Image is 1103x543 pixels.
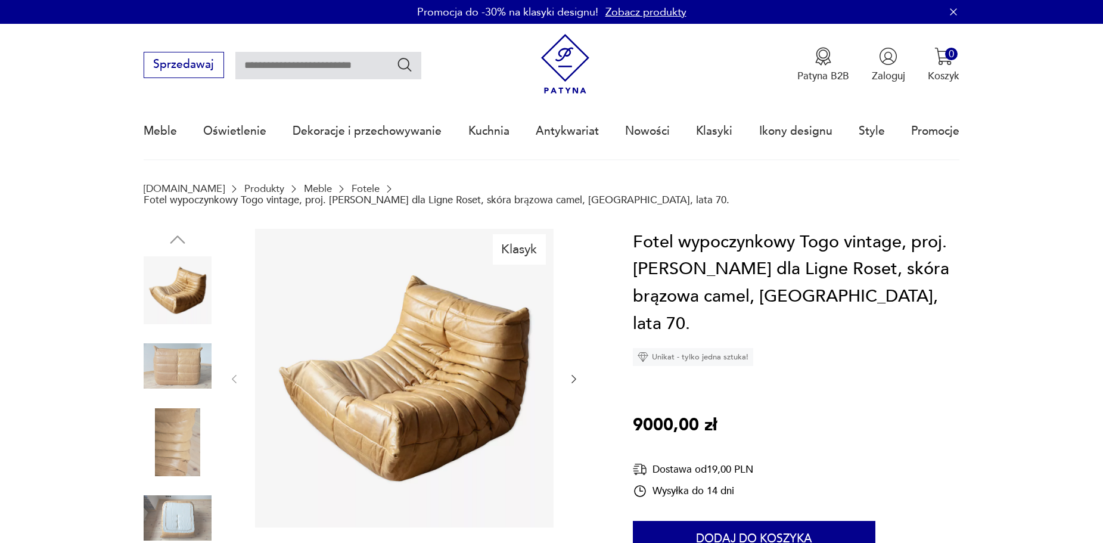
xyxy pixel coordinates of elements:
img: Ikona diamentu [638,352,648,362]
img: Ikonka użytkownika [879,47,897,66]
button: Sprzedawaj [144,52,224,78]
button: 0Koszyk [928,47,959,83]
p: Promocja do -30% na klasyki designu! [417,5,598,20]
a: Ikony designu [759,104,832,159]
a: Ikona medaluPatyna B2B [797,47,849,83]
img: Patyna - sklep z meblami i dekoracjami vintage [535,34,595,94]
div: Unikat - tylko jedna sztuka! [633,348,753,366]
h1: Fotel wypoczynkowy Togo vintage, proj. [PERSON_NAME] dla Ligne Roset, skóra brązowa camel, [GEOGR... [633,229,959,337]
a: Meble [144,104,177,159]
p: Koszyk [928,69,959,83]
div: Wysyłka do 14 dni [633,484,753,498]
a: Style [859,104,885,159]
p: Zaloguj [872,69,905,83]
img: Ikona medalu [814,47,832,66]
a: Oświetlenie [203,104,266,159]
p: 9000,00 zł [633,412,717,439]
a: Zobacz produkty [605,5,686,20]
img: Zdjęcie produktu Fotel wypoczynkowy Togo vintage, proj. M. Ducaroy dla Ligne Roset, skóra brązowa... [144,332,212,400]
a: Kuchnia [468,104,509,159]
p: Patyna B2B [797,69,849,83]
div: 0 [945,48,958,60]
a: Produkty [244,183,284,194]
img: Ikona dostawy [633,462,647,477]
button: Szukaj [396,56,414,73]
a: Fotele [352,183,380,194]
a: Klasyki [696,104,732,159]
a: Sprzedawaj [144,61,224,70]
a: Meble [304,183,332,194]
a: Nowości [625,104,670,159]
img: Zdjęcie produktu Fotel wypoczynkowy Togo vintage, proj. M. Ducaroy dla Ligne Roset, skóra brązowa... [144,408,212,476]
button: Zaloguj [872,47,905,83]
p: Fotel wypoczynkowy Togo vintage, proj. [PERSON_NAME] dla Ligne Roset, skóra brązowa camel, [GEOGR... [144,194,729,206]
div: Dostawa od 19,00 PLN [633,462,753,477]
a: Dekoracje i przechowywanie [293,104,442,159]
img: Ikona koszyka [934,47,953,66]
a: Promocje [911,104,959,159]
a: [DOMAIN_NAME] [144,183,225,194]
img: Zdjęcie produktu Fotel wypoczynkowy Togo vintage, proj. M. Ducaroy dla Ligne Roset, skóra brązowa... [255,229,554,528]
a: Antykwariat [536,104,599,159]
img: Zdjęcie produktu Fotel wypoczynkowy Togo vintage, proj. M. Ducaroy dla Ligne Roset, skóra brązowa... [144,256,212,324]
div: Klasyk [493,234,546,264]
button: Patyna B2B [797,47,849,83]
